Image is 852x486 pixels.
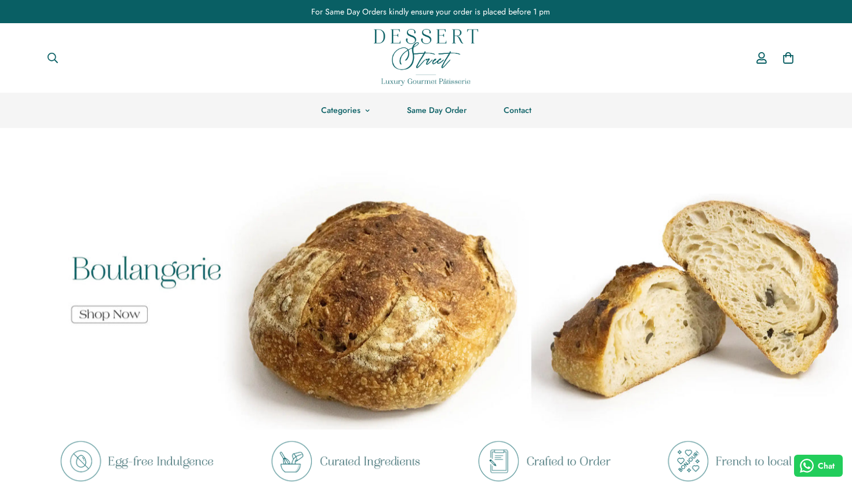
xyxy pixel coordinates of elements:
a: Account [748,41,775,75]
button: Chat [794,455,843,477]
a: Categories [303,93,388,128]
button: Search [38,45,68,71]
a: Contact [485,93,550,128]
a: 0 [775,45,802,71]
a: Dessert Street [374,23,478,93]
img: Dessert Street [374,29,478,86]
span: Chat [818,460,835,472]
a: Same Day Order [388,93,485,128]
